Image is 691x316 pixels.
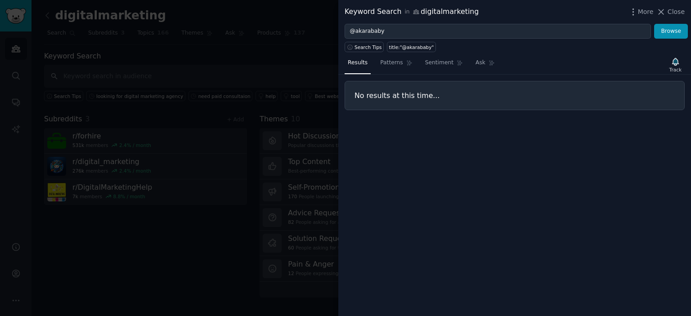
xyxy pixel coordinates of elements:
[666,55,685,74] button: Track
[425,59,453,67] span: Sentiment
[354,91,675,100] h3: No results at this time...
[354,44,382,50] span: Search Tips
[387,42,436,52] a: title:"@akarababy"
[656,7,685,17] button: Close
[348,59,368,67] span: Results
[638,7,654,17] span: More
[404,8,409,16] span: in
[345,24,651,39] input: Try a keyword related to your business
[628,7,654,17] button: More
[389,44,434,50] div: title:"@akarababy"
[380,59,403,67] span: Patterns
[345,56,371,74] a: Results
[422,56,466,74] a: Sentiment
[377,56,415,74] a: Patterns
[654,24,688,39] button: Browse
[668,7,685,17] span: Close
[669,67,682,73] div: Track
[476,59,485,67] span: Ask
[345,42,384,52] button: Search Tips
[472,56,498,74] a: Ask
[345,6,479,18] div: Keyword Search digitalmarketing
